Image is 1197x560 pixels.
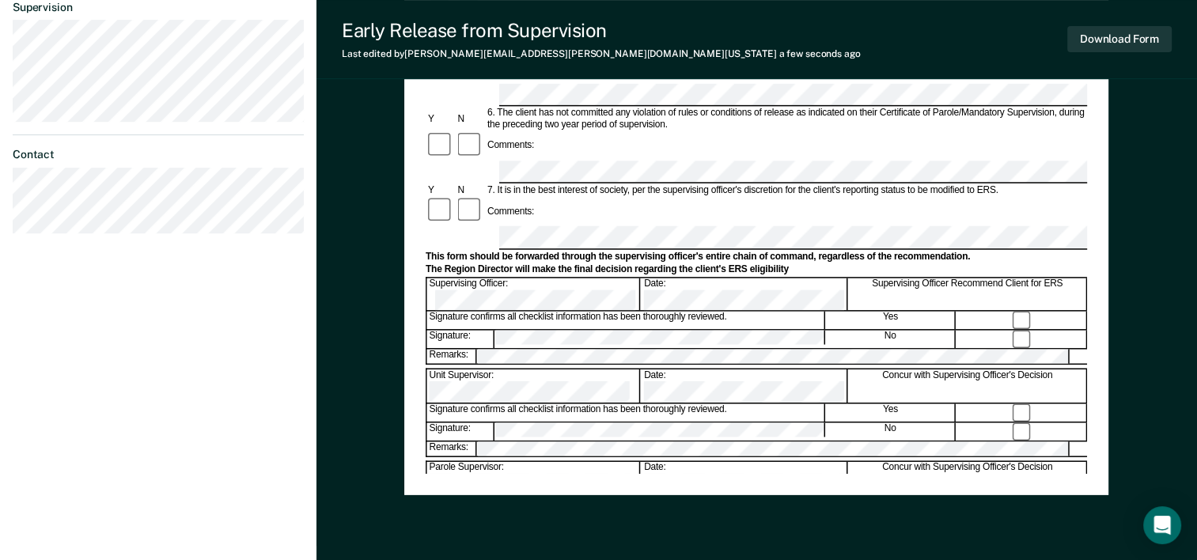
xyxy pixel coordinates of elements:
[849,462,1087,495] div: Concur with Supervising Officer's Decision
[426,251,1087,263] div: This form should be forwarded through the supervising officer's entire chain of command, regardle...
[1067,26,1172,52] button: Download Form
[427,331,494,348] div: Signature:
[1143,506,1181,544] div: Open Intercom Messenger
[826,312,956,329] div: Yes
[427,369,641,403] div: Unit Supervisor:
[13,148,304,161] dt: Contact
[485,184,1087,196] div: 7. It is in the best interest of society, per the supervising officer's discretion for the client...
[642,369,847,403] div: Date:
[342,19,861,42] div: Early Release from Supervision
[826,404,956,422] div: Yes
[849,278,1087,311] div: Supervising Officer Recommend Client for ERS
[13,1,304,14] dt: Supervision
[427,312,825,329] div: Signature confirms all checklist information has been thoroughly reviewed.
[426,184,455,196] div: Y
[427,423,494,441] div: Signature:
[642,462,847,495] div: Date:
[427,462,641,495] div: Parole Supervisor:
[342,48,861,59] div: Last edited by [PERSON_NAME][EMAIL_ADDRESS][PERSON_NAME][DOMAIN_NAME][US_STATE]
[485,140,536,152] div: Comments:
[826,423,956,441] div: No
[826,331,956,348] div: No
[485,107,1087,131] div: 6. The client has not committed any violation of rules or conditions of release as indicated on t...
[427,441,478,456] div: Remarks:
[849,369,1087,403] div: Concur with Supervising Officer's Decision
[426,113,455,125] div: Y
[456,184,485,196] div: N
[642,278,847,311] div: Date:
[456,113,485,125] div: N
[427,278,641,311] div: Supervising Officer:
[485,206,536,218] div: Comments:
[427,404,825,422] div: Signature confirms all checklist information has been thoroughly reviewed.
[427,350,478,364] div: Remarks:
[426,263,1087,275] div: The Region Director will make the final decision regarding the client's ERS eligibility
[779,48,861,59] span: a few seconds ago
